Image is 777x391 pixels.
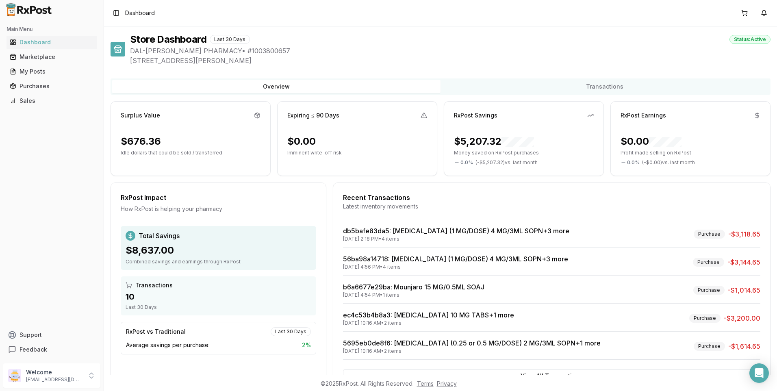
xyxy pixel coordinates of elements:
[20,345,47,354] span: Feedback
[112,80,441,93] button: Overview
[210,35,250,44] div: Last 30 Days
[126,244,311,257] div: $8,637.00
[3,65,100,78] button: My Posts
[3,328,100,342] button: Support
[693,286,725,295] div: Purchase
[343,264,568,270] div: [DATE] 4:56 PM • 4 items
[694,230,725,239] div: Purchase
[441,80,769,93] button: Transactions
[729,35,770,44] div: Status: Active
[7,26,97,33] h2: Main Menu
[689,314,721,323] div: Purchase
[121,150,260,156] p: Idle dollars that could be sold / transferred
[417,380,434,387] a: Terms
[126,291,311,302] div: 10
[343,255,568,263] a: 56ba98a14718: [MEDICAL_DATA] (1 MG/DOSE) 4 MG/3ML SOPN+3 more
[454,150,594,156] p: Money saved on RxPost purchases
[3,36,100,49] button: Dashboard
[139,231,180,241] span: Total Savings
[343,348,601,354] div: [DATE] 10:16 AM • 2 items
[126,304,311,311] div: Last 30 Days
[343,292,484,298] div: [DATE] 4:54 PM • 1 items
[130,33,206,46] h1: Store Dashboard
[693,258,724,267] div: Purchase
[26,368,82,376] p: Welcome
[10,67,94,76] div: My Posts
[287,111,339,119] div: Expiring ≤ 90 Days
[343,320,514,326] div: [DATE] 10:16 AM • 2 items
[749,363,769,383] div: Open Intercom Messenger
[727,257,760,267] span: -$3,144.65
[460,159,473,166] span: 0.0 %
[343,202,760,211] div: Latest inventory movements
[694,342,725,351] div: Purchase
[121,205,316,213] div: How RxPost is helping your pharmacy
[3,3,55,16] img: RxPost Logo
[621,135,682,148] div: $0.00
[302,341,311,349] span: 2 %
[728,229,760,239] span: -$3,118.65
[271,327,311,336] div: Last 30 Days
[621,111,666,119] div: RxPost Earnings
[454,135,534,148] div: $5,207.32
[724,313,760,323] span: -$3,200.00
[7,50,97,64] a: Marketplace
[7,93,97,108] a: Sales
[454,111,497,119] div: RxPost Savings
[343,339,601,347] a: 5695eb0de8f6: [MEDICAL_DATA] (0.25 or 0.5 MG/DOSE) 2 MG/3ML SOPN+1 more
[126,341,210,349] span: Average savings per purchase:
[8,369,21,382] img: User avatar
[728,341,760,351] span: -$1,614.65
[343,369,760,382] button: View All Transactions
[10,38,94,46] div: Dashboard
[10,53,94,61] div: Marketplace
[287,150,427,156] p: Imminent write-off risk
[343,236,569,242] div: [DATE] 2:18 PM • 4 items
[627,159,640,166] span: 0.0 %
[121,193,316,202] div: RxPost Impact
[3,94,100,107] button: Sales
[26,376,82,383] p: [EMAIL_ADDRESS][DOMAIN_NAME]
[343,283,484,291] a: b6a6677e29ba: Mounjaro 15 MG/0.5ML SOAJ
[121,111,160,119] div: Surplus Value
[343,311,514,319] a: ec4c53b4b8a3: [MEDICAL_DATA] 10 MG TABS+1 more
[621,150,760,156] p: Profit made selling on RxPost
[728,285,760,295] span: -$1,014.65
[125,9,155,17] span: Dashboard
[10,97,94,105] div: Sales
[287,135,316,148] div: $0.00
[3,50,100,63] button: Marketplace
[642,159,695,166] span: ( - $0.00 ) vs. last month
[7,79,97,93] a: Purchases
[121,135,161,148] div: $676.36
[125,9,155,17] nav: breadcrumb
[130,56,770,65] span: [STREET_ADDRESS][PERSON_NAME]
[3,80,100,93] button: Purchases
[130,46,770,56] span: DAL-[PERSON_NAME] PHARMACY • # 1003800657
[126,258,311,265] div: Combined savings and earnings through RxPost
[343,227,569,235] a: db5bafe83da5: [MEDICAL_DATA] (1 MG/DOSE) 4 MG/3ML SOPN+3 more
[437,380,457,387] a: Privacy
[126,328,186,336] div: RxPost vs Traditional
[10,82,94,90] div: Purchases
[7,64,97,79] a: My Posts
[343,193,760,202] div: Recent Transactions
[7,35,97,50] a: Dashboard
[3,342,100,357] button: Feedback
[135,281,173,289] span: Transactions
[475,159,538,166] span: ( - $5,207.32 ) vs. last month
